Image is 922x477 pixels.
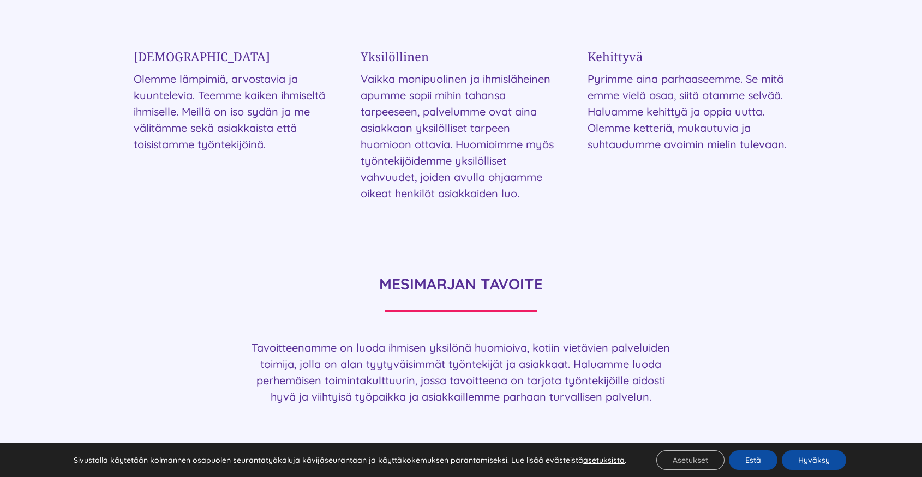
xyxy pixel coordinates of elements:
[588,47,788,65] h3: Kehittyvä
[134,47,334,65] h3: [DEMOGRAPHIC_DATA]
[361,71,561,202] p: Vaikka monipuolinen ja ihmisläheinen apumme sopii mihin tahansa tarpeeseen, palvelumme ovat aina ...
[583,455,625,465] button: asetuksista
[379,274,543,293] strong: MESIMARJAN TAVOITE
[656,450,725,470] button: Asetukset
[74,455,626,465] p: Sivustolla käytetään kolmannen osapuolen seurantatyökaluja kävijäseurantaan ja käyttäkokemuksen p...
[361,47,561,65] h3: Yksilöllinen
[243,340,679,405] p: Tavoitteenamme on luoda ihmisen yksilönä huomioiva, kotiin vietävien palveluiden toimija, jolla o...
[588,71,788,153] p: Pyrimme aina parhaaseemme. Se mitä emme vielä osaa, siitä otamme selvää. Haluamme kehittyä ja opp...
[782,450,846,470] button: Hyväksy
[134,71,334,153] p: Olemme lämpimiä, arvostavia ja kuuntelevia. Teemme kaiken ihmiseltä ihmiselle. Meillä on iso sydä...
[729,450,777,470] button: Estä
